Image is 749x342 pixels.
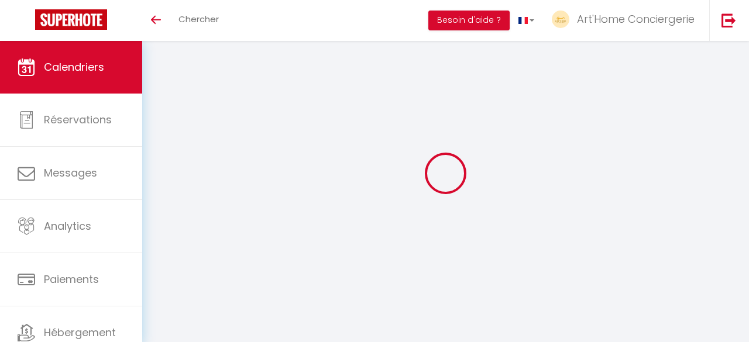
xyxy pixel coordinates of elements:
[44,165,97,180] span: Messages
[44,60,104,74] span: Calendriers
[44,219,91,233] span: Analytics
[44,325,116,340] span: Hébergement
[44,112,112,127] span: Réservations
[44,272,99,286] span: Paiements
[35,9,107,30] img: Super Booking
[721,13,736,27] img: logout
[178,13,219,25] span: Chercher
[577,12,695,26] span: Art'Home Conciergerie
[552,11,569,28] img: ...
[428,11,510,30] button: Besoin d'aide ?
